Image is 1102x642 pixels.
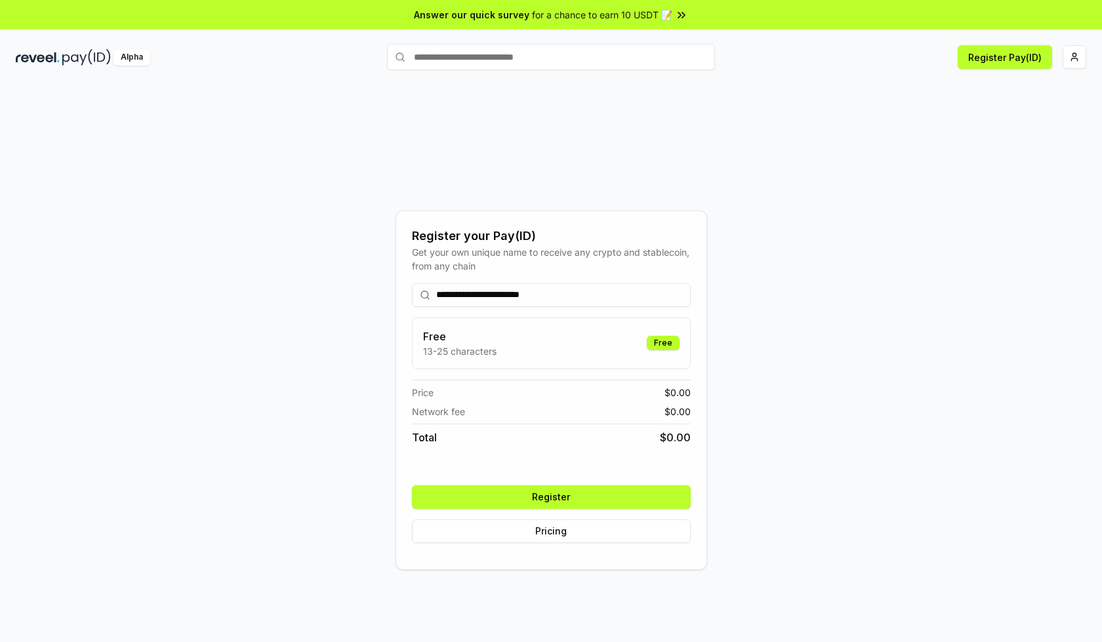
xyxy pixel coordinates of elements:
h3: Free [423,329,497,344]
img: reveel_dark [16,49,60,66]
span: Answer our quick survey [414,8,529,22]
div: Get your own unique name to receive any crypto and stablecoin, from any chain [412,245,691,273]
p: 13-25 characters [423,344,497,358]
span: $ 0.00 [660,430,691,445]
button: Pricing [412,519,691,543]
span: Network fee [412,405,465,418]
span: Total [412,430,437,445]
div: Register your Pay(ID) [412,227,691,245]
img: pay_id [62,49,111,66]
div: Free [647,336,680,350]
div: Alpha [113,49,150,66]
span: $ 0.00 [664,386,691,399]
button: Register [412,485,691,509]
span: Price [412,386,434,399]
span: for a chance to earn 10 USDT 📝 [532,8,672,22]
button: Register Pay(ID) [958,45,1052,69]
span: $ 0.00 [664,405,691,418]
